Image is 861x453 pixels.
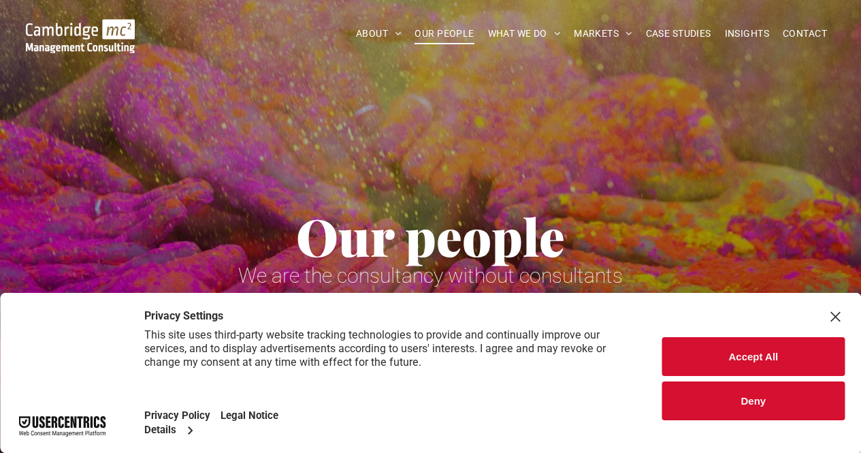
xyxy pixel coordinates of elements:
span: Our people [296,202,565,270]
a: INSIGHTS [718,23,776,44]
a: Your Business Transformed | Cambridge Management Consulting [26,21,135,35]
img: Go to Homepage [26,19,135,53]
a: ABOUT [349,23,408,44]
a: CASE STUDIES [639,23,718,44]
span: We are the consultancy without consultants [238,264,623,287]
a: CONTACT [776,23,834,44]
a: WHAT WE DO [481,23,568,44]
a: MARKETS [567,23,638,44]
a: OUR PEOPLE [408,23,481,44]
